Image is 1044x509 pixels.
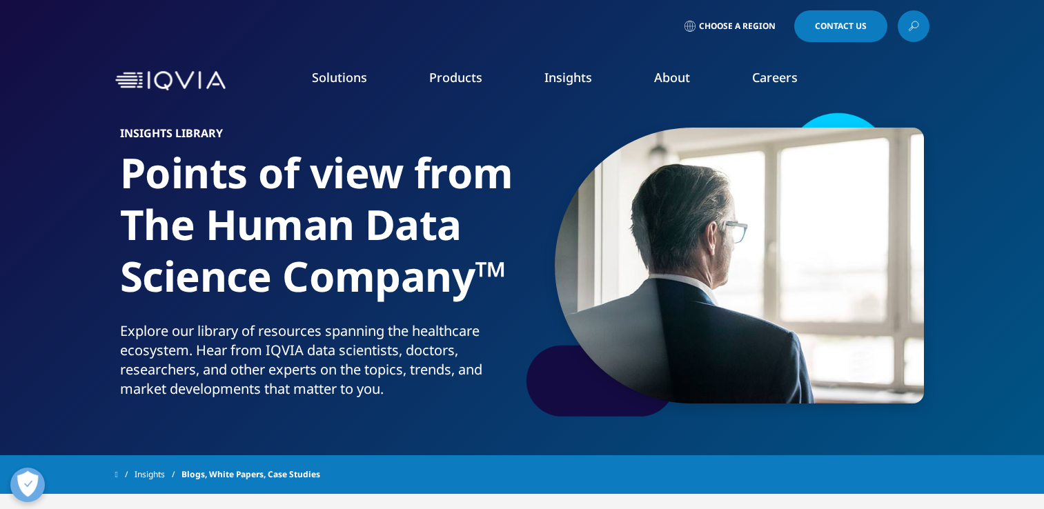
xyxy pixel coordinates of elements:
a: Insights [544,69,592,86]
a: Solutions [312,69,367,86]
p: Explore our library of resources spanning the healthcare ecosystem. Hear from IQVIA data scientis... [120,321,517,407]
a: Products [429,69,482,86]
nav: Primary [231,48,929,113]
h6: Insights Library [120,128,517,147]
a: About [654,69,690,86]
span: Choose a Region [699,21,776,32]
img: gettyimages-994519422-900px.jpg [555,128,924,403]
a: Insights [135,462,181,487]
img: IQVIA Healthcare Information Technology and Pharma Clinical Research Company [115,71,226,91]
a: Careers [752,69,798,86]
a: Contact Us [794,10,887,42]
h1: Points of view from The Human Data Science Company™ [120,147,517,321]
span: Blogs, White Papers, Case Studies [181,462,320,487]
span: Contact Us [815,22,867,30]
button: Open Preferences [10,468,45,502]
